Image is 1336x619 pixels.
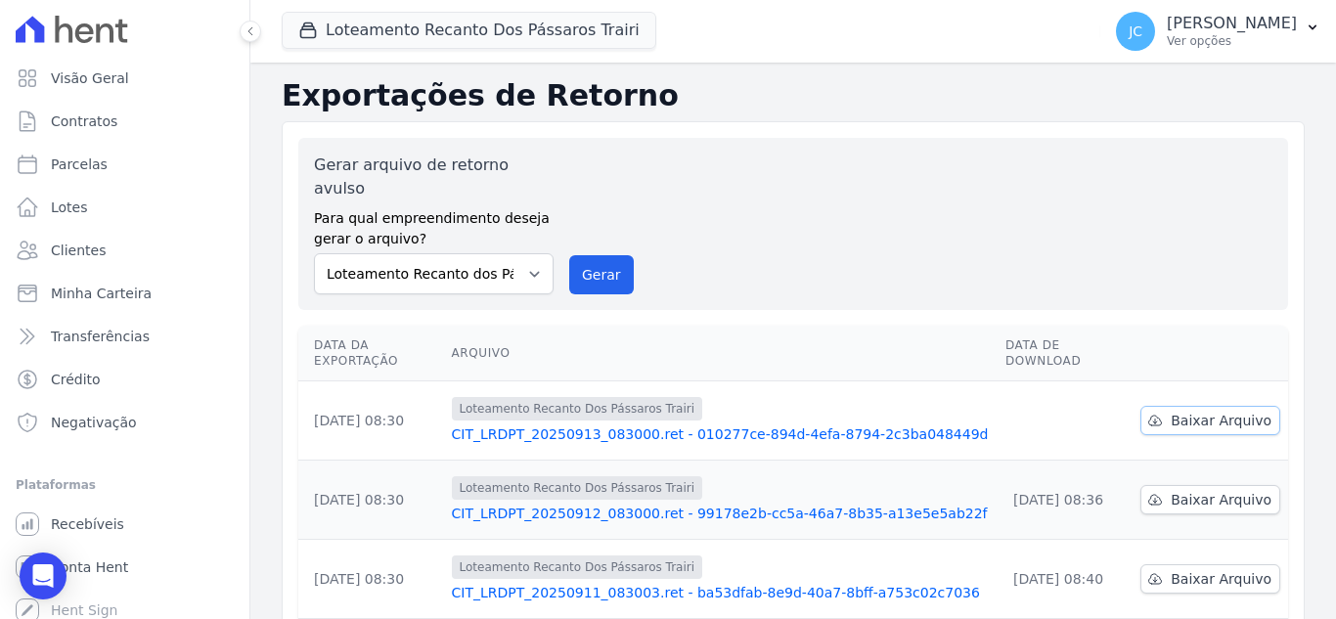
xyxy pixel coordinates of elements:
a: CIT_LRDPT_20250913_083000.ret - 010277ce-894d-4efa-8794-2c3ba048449d [452,424,990,444]
th: Arquivo [444,326,998,381]
a: CIT_LRDPT_20250911_083003.ret - ba53dfab-8e9d-40a7-8bff-a753c02c7036 [452,583,990,602]
span: Conta Hent [51,557,128,577]
span: Clientes [51,241,106,260]
p: Ver opções [1167,33,1297,49]
a: Contratos [8,102,242,141]
span: Crédito [51,370,101,389]
a: Clientes [8,231,242,270]
a: Visão Geral [8,59,242,98]
span: Transferências [51,327,150,346]
span: Loteamento Recanto Dos Pássaros Trairi [452,476,703,500]
a: Transferências [8,317,242,356]
span: Recebíveis [51,514,124,534]
a: Baixar Arquivo [1140,406,1280,435]
span: Baixar Arquivo [1171,490,1271,509]
td: [DATE] 08:36 [998,461,1133,540]
span: Negativação [51,413,137,432]
button: JC [PERSON_NAME] Ver opções [1100,4,1336,59]
button: Loteamento Recanto Dos Pássaros Trairi [282,12,656,49]
td: [DATE] 08:30 [298,381,444,461]
a: Parcelas [8,145,242,184]
a: Conta Hent [8,548,242,587]
span: Parcelas [51,155,108,174]
td: [DATE] 08:30 [298,461,444,540]
h2: Exportações de Retorno [282,78,1305,113]
span: Baixar Arquivo [1171,411,1271,430]
div: Open Intercom Messenger [20,553,67,599]
a: Crédito [8,360,242,399]
p: [PERSON_NAME] [1167,14,1297,33]
span: Visão Geral [51,68,129,88]
span: Lotes [51,198,88,217]
span: JC [1129,24,1142,38]
th: Data de Download [998,326,1133,381]
label: Para qual empreendimento deseja gerar o arquivo? [314,200,554,249]
button: Gerar [569,255,634,294]
a: Minha Carteira [8,274,242,313]
a: Lotes [8,188,242,227]
span: Loteamento Recanto Dos Pássaros Trairi [452,555,703,579]
label: Gerar arquivo de retorno avulso [314,154,554,200]
a: Recebíveis [8,505,242,544]
td: [DATE] 08:30 [298,540,444,619]
div: Plataformas [16,473,234,497]
th: Data da Exportação [298,326,444,381]
a: Baixar Arquivo [1140,564,1280,594]
td: [DATE] 08:40 [998,540,1133,619]
span: Loteamento Recanto Dos Pássaros Trairi [452,397,703,420]
a: Baixar Arquivo [1140,485,1280,514]
a: Negativação [8,403,242,442]
a: CIT_LRDPT_20250912_083000.ret - 99178e2b-cc5a-46a7-8b35-a13e5e5ab22f [452,504,990,523]
span: Baixar Arquivo [1171,569,1271,589]
span: Contratos [51,111,117,131]
span: Minha Carteira [51,284,152,303]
